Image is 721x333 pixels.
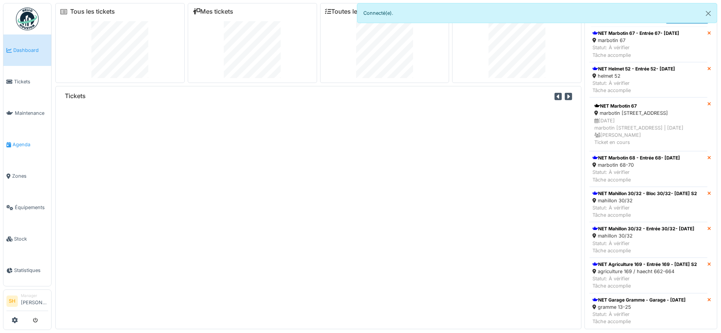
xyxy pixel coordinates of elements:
[13,47,48,54] span: Dashboard
[592,66,675,72] div: NET Helmet 52 - Entrée 52- [DATE]
[592,204,697,219] div: Statut: À vérifier Tâche accomplie
[325,8,382,15] a: Toutes les tâches
[14,235,48,242] span: Stock
[589,222,707,258] a: NET Mahillon 30/32 - Entrée 30/32- [DATE] mahillon 30/32 Statut: À vérifierTâche accomplie
[15,109,48,117] span: Maintenance
[592,225,694,232] div: NET Mahillon 30/32 - Entrée 30/32- [DATE]
[592,197,697,204] div: mahillon 30/32
[589,258,707,293] a: NET Agriculture 169 - Entrée 169 - [DATE] S2 agriculture 169 / haecht 662-664 Statut: À vérifierT...
[592,155,680,161] div: NET Marbotin 68 - Entrée 68- [DATE]
[589,293,707,329] a: NET Garage Gramme - Garage - [DATE] gramme 13-25 Statut: À vérifierTâche accomplie
[592,44,679,58] div: Statut: À vérifier Tâche accomplie
[592,80,675,94] div: Statut: À vérifier Tâche accomplie
[592,161,680,169] div: marbotin 68-70
[14,78,48,85] span: Tickets
[594,109,702,117] div: marbotin [STREET_ADDRESS]
[592,261,697,268] div: NET Agriculture 169 - Entrée 169 - [DATE] S2
[592,311,686,325] div: Statut: À vérifier Tâche accomplie
[6,295,18,307] li: SH
[592,268,697,275] div: agriculture 169 / haecht 662-664
[592,37,679,44] div: marbotin 67
[589,27,707,62] a: NET Marbotin 67 - Entrée 67- [DATE] marbotin 67 Statut: À vérifierTâche accomplie
[592,240,694,254] div: Statut: À vérifier Tâche accomplie
[3,97,51,129] a: Maintenance
[6,293,48,311] a: SH Manager[PERSON_NAME]
[592,303,686,311] div: gramme 13-25
[700,3,717,23] button: Close
[70,8,115,15] a: Tous les tickets
[594,117,702,146] div: [DATE] marbotin [STREET_ADDRESS] | [DATE] [PERSON_NAME] Ticket en cours
[592,275,697,289] div: Statut: À vérifier Tâche accomplie
[12,172,48,180] span: Zones
[13,141,48,148] span: Agenda
[21,293,48,309] li: [PERSON_NAME]
[592,232,694,239] div: mahillon 30/32
[16,8,39,30] img: Badge_color-CXgf-gQk.svg
[592,72,675,80] div: helmet 52
[592,297,686,303] div: NET Garage Gramme - Garage - [DATE]
[65,92,86,100] h6: Tickets
[592,30,679,37] div: NET Marbotin 67 - Entrée 67- [DATE]
[3,255,51,286] a: Statistiques
[3,160,51,192] a: Zones
[594,103,702,109] div: NET Marbotin 67
[3,129,51,160] a: Agenda
[21,293,48,299] div: Manager
[14,267,48,274] span: Statistiques
[592,190,697,197] div: NET Mahillon 30/32 - Bloc 30/32- [DATE] S2
[193,8,233,15] a: Mes tickets
[3,66,51,97] a: Tickets
[589,97,707,151] a: NET Marbotin 67 marbotin [STREET_ADDRESS] [DATE]marbotin [STREET_ADDRESS] | [DATE] [PERSON_NAME]T...
[357,3,718,23] div: Connecté(e).
[592,169,680,183] div: Statut: À vérifier Tâche accomplie
[589,151,707,187] a: NET Marbotin 68 - Entrée 68- [DATE] marbotin 68-70 Statut: À vérifierTâche accomplie
[15,204,48,211] span: Équipements
[3,192,51,223] a: Équipements
[589,187,707,222] a: NET Mahillon 30/32 - Bloc 30/32- [DATE] S2 mahillon 30/32 Statut: À vérifierTâche accomplie
[589,62,707,98] a: NET Helmet 52 - Entrée 52- [DATE] helmet 52 Statut: À vérifierTâche accomplie
[3,223,51,255] a: Stock
[3,34,51,66] a: Dashboard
